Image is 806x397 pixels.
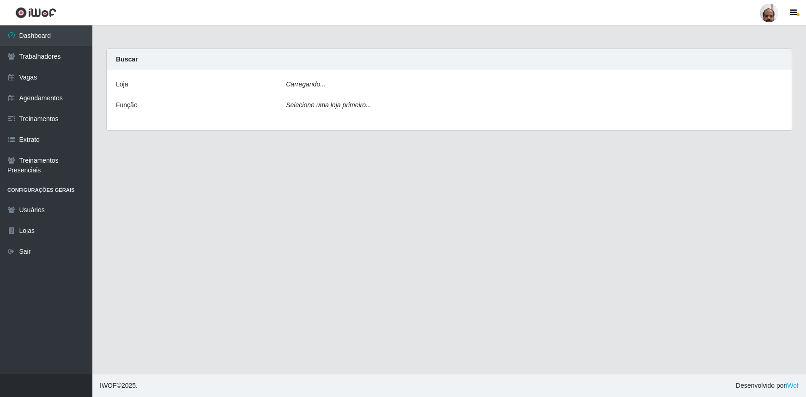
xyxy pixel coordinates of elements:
[116,55,138,63] strong: Buscar
[286,101,371,109] i: Selecione uma loja primeiro...
[100,381,138,391] span: © 2025 .
[116,100,138,110] label: Função
[786,382,799,389] a: iWof
[100,382,117,389] span: IWOF
[116,79,128,89] label: Loja
[736,381,799,391] span: Desenvolvido por
[286,80,326,88] i: Carregando...
[15,7,56,18] img: CoreUI Logo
